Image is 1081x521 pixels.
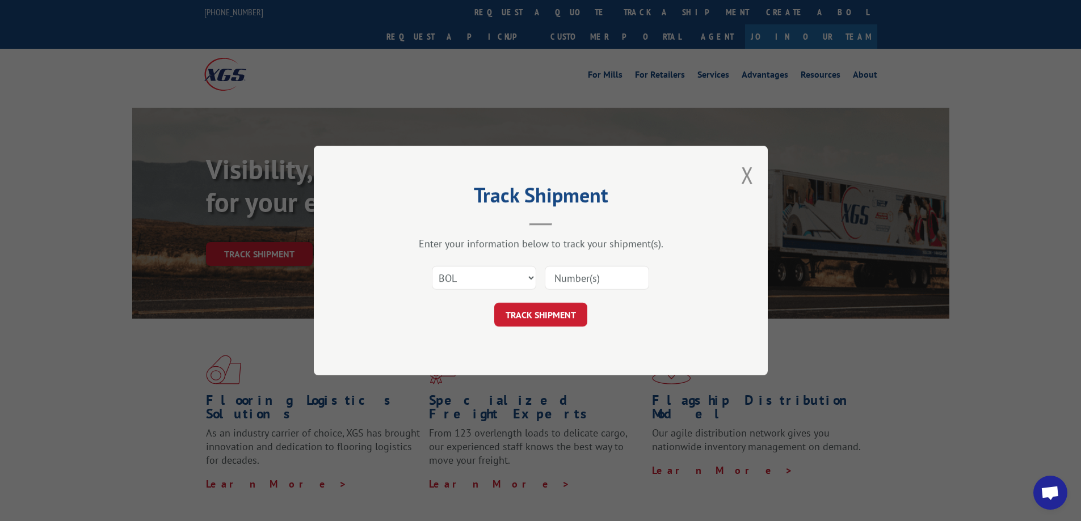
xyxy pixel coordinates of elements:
div: Enter your information below to track your shipment(s). [371,237,711,250]
input: Number(s) [545,266,649,290]
h2: Track Shipment [371,187,711,209]
button: Close modal [741,160,754,190]
button: TRACK SHIPMENT [494,303,587,327]
div: Open chat [1033,476,1067,510]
